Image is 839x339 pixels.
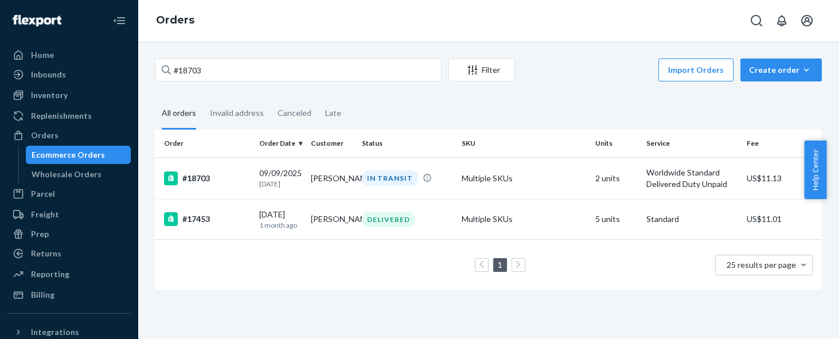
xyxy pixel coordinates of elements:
[306,157,357,199] td: [PERSON_NAME]
[210,98,264,128] div: Invalid address
[7,126,131,145] a: Orders
[7,225,131,243] a: Prep
[29,7,47,18] span: 支援
[31,110,92,122] div: Replenishments
[164,212,250,226] div: #17453
[31,228,49,240] div: Prep
[591,199,642,239] td: 5 units
[804,141,826,199] button: Help Center
[457,157,591,199] td: Multiple SKUs
[362,170,418,186] div: IN TRANSIT
[259,179,301,189] p: [DATE]
[646,167,737,190] p: Worldwide Standard Delivered Duty Unpaid
[108,9,131,32] button: Close Navigation
[259,220,301,230] p: 1 month ago
[642,130,742,157] th: Service
[795,9,818,32] button: Open account menu
[749,64,813,76] div: Create order
[646,213,737,225] p: Standard
[7,65,131,84] a: Inbounds
[255,130,306,157] th: Order Date
[770,9,793,32] button: Open notifications
[591,157,642,199] td: 2 units
[362,212,415,227] div: DELIVERED
[259,209,301,230] div: [DATE]
[155,59,442,81] input: Search orders
[7,265,131,283] a: Reporting
[7,185,131,203] a: Parcel
[311,138,353,148] div: Customer
[31,289,54,301] div: Billing
[31,130,58,141] div: Orders
[658,59,733,81] button: Import Orders
[742,157,822,199] td: US$11.13
[13,15,61,26] img: Flexport logo
[164,172,250,185] div: #18703
[7,86,131,104] a: Inventory
[155,130,255,157] th: Order
[31,326,79,338] div: Integrations
[448,59,515,81] button: Filter
[357,130,457,157] th: Status
[457,130,591,157] th: SKU
[156,14,194,26] a: Orders
[740,59,822,81] button: Create order
[742,130,822,157] th: Fee
[31,69,66,80] div: Inbounds
[591,130,642,157] th: Units
[32,169,102,180] div: Wholesale Orders
[278,98,311,128] div: Canceled
[31,188,55,200] div: Parcel
[7,286,131,304] a: Billing
[32,149,105,161] div: Ecommerce Orders
[31,248,61,259] div: Returns
[162,98,196,130] div: All orders
[325,98,341,128] div: Late
[26,146,131,164] a: Ecommerce Orders
[495,260,505,270] a: Page 1 is your current page
[7,244,131,263] a: Returns
[147,4,204,37] ol: breadcrumbs
[449,64,514,76] div: Filter
[259,167,301,189] div: 09/09/2025
[31,209,59,220] div: Freight
[7,107,131,125] a: Replenishments
[7,46,131,64] a: Home
[31,268,69,280] div: Reporting
[31,49,54,61] div: Home
[457,199,591,239] td: Multiple SKUs
[7,205,131,224] a: Freight
[727,260,796,270] span: 25 results per page
[745,9,768,32] button: Open Search Box
[26,165,131,184] a: Wholesale Orders
[306,199,357,239] td: [PERSON_NAME]
[742,199,822,239] td: US$11.01
[31,89,68,101] div: Inventory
